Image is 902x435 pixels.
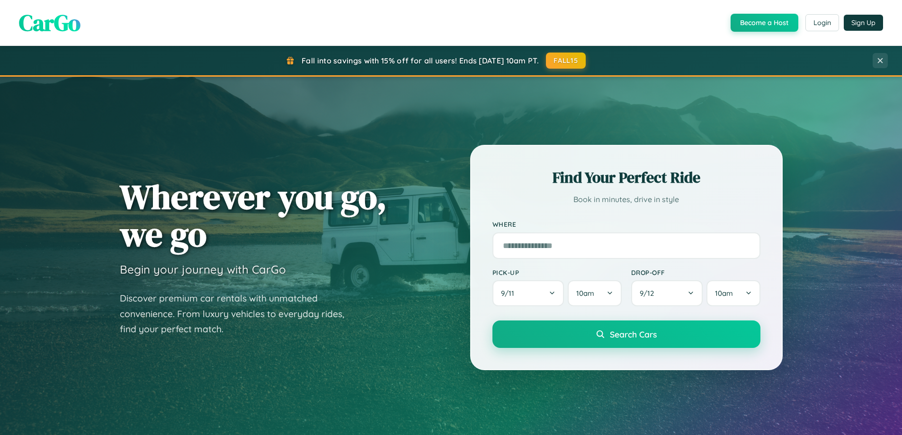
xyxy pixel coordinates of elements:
[706,280,760,306] button: 10am
[568,280,621,306] button: 10am
[640,289,659,298] span: 9 / 12
[492,193,760,206] p: Book in minutes, drive in style
[610,329,657,339] span: Search Cars
[19,7,80,38] span: CarGo
[805,14,839,31] button: Login
[302,56,539,65] span: Fall into savings with 15% off for all users! Ends [DATE] 10am PT.
[631,280,703,306] button: 9/12
[576,289,594,298] span: 10am
[631,268,760,276] label: Drop-off
[546,53,586,69] button: FALL15
[120,178,387,253] h1: Wherever you go, we go
[715,289,733,298] span: 10am
[731,14,798,32] button: Become a Host
[492,221,760,229] label: Where
[120,262,286,276] h3: Begin your journey with CarGo
[492,167,760,188] h2: Find Your Perfect Ride
[501,289,519,298] span: 9 / 11
[492,280,564,306] button: 9/11
[492,268,622,276] label: Pick-up
[492,320,760,348] button: Search Cars
[844,15,883,31] button: Sign Up
[120,291,357,337] p: Discover premium car rentals with unmatched convenience. From luxury vehicles to everyday rides, ...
